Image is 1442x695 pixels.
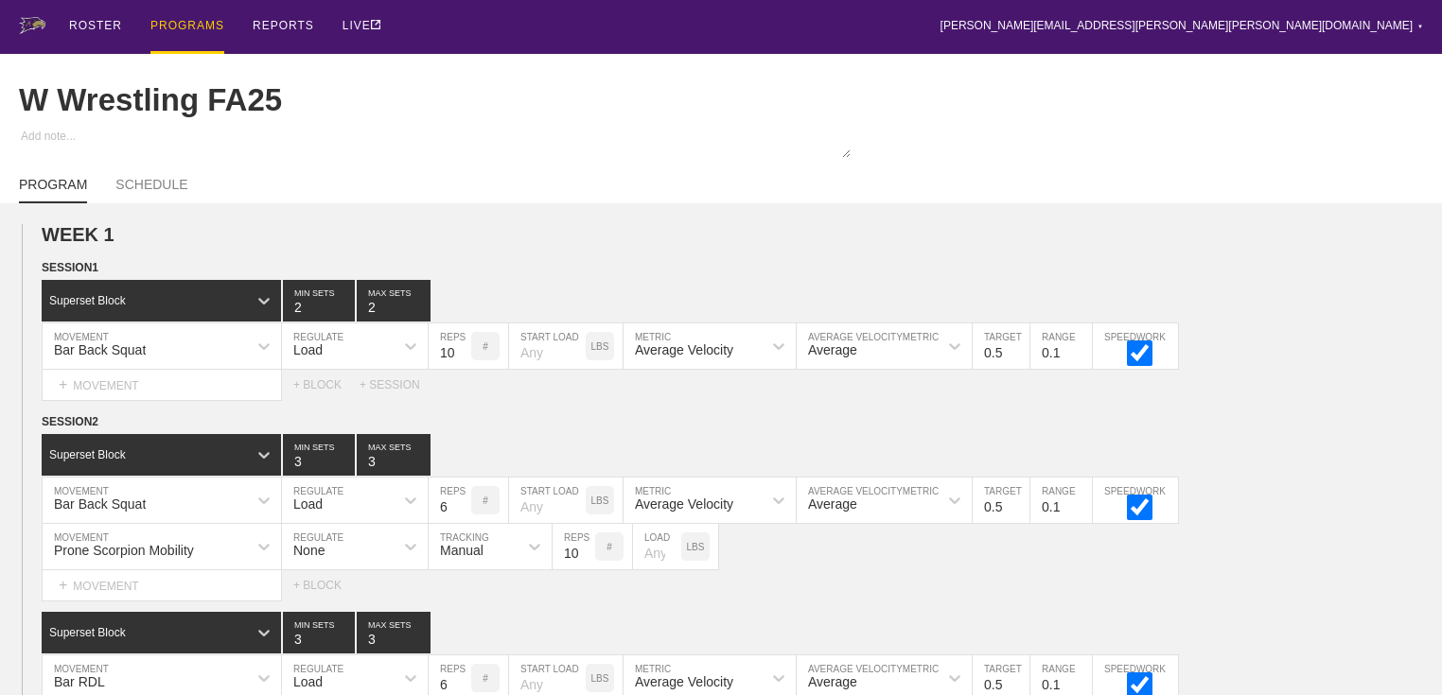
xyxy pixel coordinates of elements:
div: Superset Block [49,626,126,639]
div: Average Velocity [635,674,733,689]
div: + BLOCK [293,579,360,592]
p: # [483,495,488,506]
p: # [483,341,488,352]
div: Bar Back Squat [54,342,146,357]
span: + [59,577,67,593]
p: # [483,673,488,684]
span: SESSION 1 [42,261,98,274]
a: SCHEDULE [115,177,187,201]
p: LBS [591,341,609,352]
span: + [59,376,67,392]
div: Average Velocity [635,496,733,512]
div: None [293,543,325,558]
div: Superset Block [49,448,126,461]
input: Any [509,478,586,523]
div: Average [808,496,857,512]
div: Prone Scorpion Mobility [54,543,194,558]
div: Manual [440,543,484,558]
div: Load [293,496,323,512]
div: + BLOCK [293,378,360,391]
input: None [357,434,431,476]
input: Any [509,323,586,369]
div: ▼ [1417,21,1423,32]
input: None [357,612,431,653]
a: PROGRAM [19,177,87,203]
div: Bar RDL [54,674,105,689]
span: SESSION 2 [42,415,98,428]
div: Load [293,342,323,357]
p: LBS [591,495,609,506]
div: Average [808,342,857,357]
img: logo [19,17,45,34]
span: WEEK 1 [42,224,114,245]
p: # [607,542,612,552]
div: Bar Back Squat [54,496,146,512]
iframe: Chat Widget [1102,477,1442,695]
div: MOVEMENT [42,370,282,401]
input: Any [633,524,681,569]
div: MOVEMENT [42,570,282,601]
div: Superset Block [49,294,126,307]
div: Average Velocity [635,342,733,357]
p: LBS [687,542,705,552]
div: + SESSION [360,378,435,391]
div: Load [293,674,323,689]
p: LBS [591,673,609,684]
div: Average [808,674,857,689]
input: None [357,280,431,321]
